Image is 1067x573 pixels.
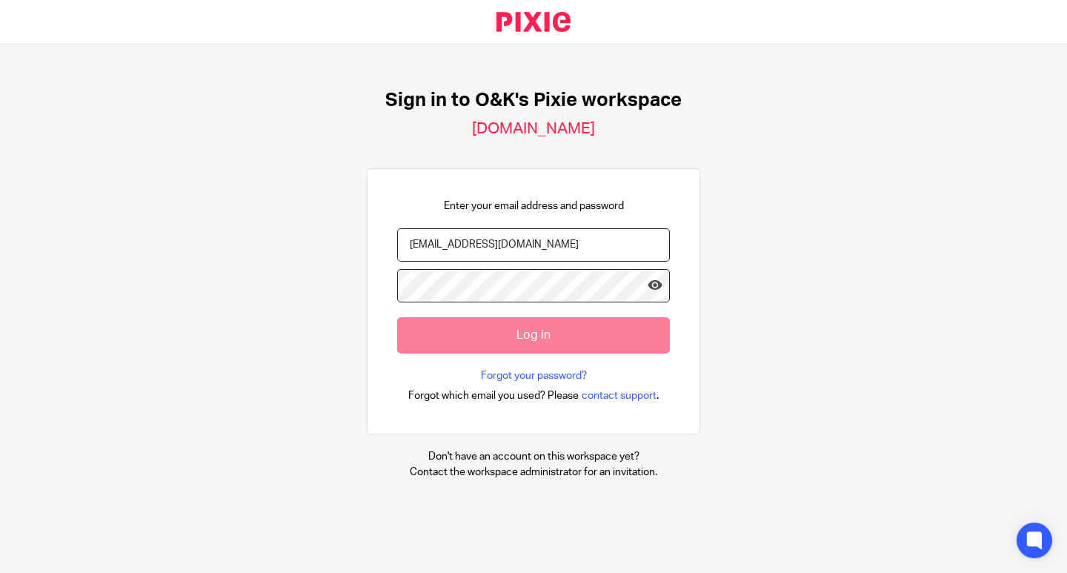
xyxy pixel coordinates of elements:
p: Don't have an account on this workspace yet? [410,449,657,464]
span: Forgot which email you used? Please [408,388,579,403]
p: Contact the workspace administrator for an invitation. [410,465,657,480]
span: contact support [582,388,657,403]
h1: Sign in to O&K's Pixie workspace [385,89,682,112]
input: Log in [397,317,670,354]
p: Enter your email address and password [444,199,624,213]
h2: [DOMAIN_NAME] [472,119,595,139]
div: . [408,387,659,404]
input: name@example.com [397,228,670,262]
a: Forgot your password? [481,368,587,383]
